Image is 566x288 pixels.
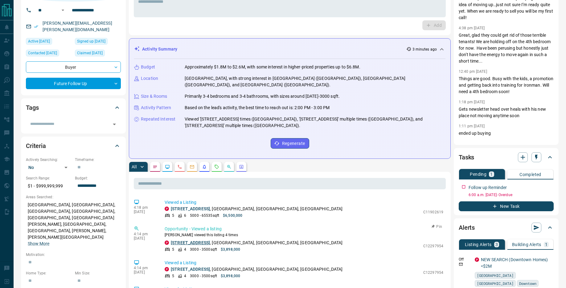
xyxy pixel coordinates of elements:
p: Listing Alerts [465,242,492,247]
svg: Email Verified [34,24,38,29]
p: Min Size: [75,270,121,276]
p: Off [459,257,471,262]
p: 6:00 a.m. [DATE] - Overdue [469,192,554,198]
p: 3 minutes ago [412,47,437,52]
p: $3,898,000 [221,247,240,252]
p: 1 [490,172,493,176]
button: Pin [428,224,446,229]
p: 3000 - 3500 sqft [190,273,217,279]
p: 6 [184,213,186,218]
p: Home Type: [26,270,72,276]
p: Primarily 3-4 bedrooms and 3-4 bathrooms, with sizes around [DATE]-3000 sqft. [185,93,340,100]
p: Search Range: [26,175,72,181]
svg: Opportunities [227,164,232,169]
p: Viewed a Listing [165,199,443,206]
a: [PERSON_NAME][EMAIL_ADDRESS][PERSON_NAME][DOMAIN_NAME] [43,21,112,32]
p: 3000 - 3500 sqft [190,247,217,252]
p: Activity Summary [142,46,177,52]
h2: Criteria [26,141,46,151]
p: C11902619 [423,209,443,215]
div: Buyer [26,61,121,73]
p: 4 [184,247,186,252]
span: [GEOGRAPHIC_DATA] [477,280,514,286]
div: Wed Aug 15 2018 [75,50,121,58]
button: Show More [28,241,49,247]
span: Claimed [DATE] [77,50,103,56]
p: Repeated Interest [141,116,175,122]
p: 4:14 pm [134,266,155,270]
p: , [GEOGRAPHIC_DATA], [GEOGRAPHIC_DATA], [GEOGRAPHIC_DATA] [171,266,343,273]
p: Follow up Reminder [469,184,507,191]
p: [DATE] [134,270,155,274]
p: 3 [495,242,498,247]
div: property.ca [165,207,169,211]
svg: Calls [177,164,182,169]
p: Gets newsletter head over heals with his new place not moving anytime soon [459,106,554,119]
div: Future Follow Up [26,78,121,89]
p: 4:14 pm [134,232,155,236]
svg: Requests [214,164,219,169]
p: C12297954 [423,270,443,275]
p: Based on the lead's activity, the best time to reach out is: 2:00 PM - 3:00 PM [185,105,330,111]
p: Timeframe: [75,157,121,163]
p: 1:18 pm [DATE] [459,100,485,104]
p: C12297954 [423,243,443,249]
p: Viewed a Listing [165,260,443,266]
p: Areas Searched: [26,194,121,200]
p: ended up buying [459,130,554,137]
p: Things are good. Busy with the kids, a promotion and getting back into training for Ironman. Will... [459,76,554,95]
span: [GEOGRAPHIC_DATA] [477,272,514,278]
div: Criteria [26,138,121,153]
p: 12:40 pm [DATE] [459,69,487,74]
p: Approximately $1.8M to $2.6M, with some interest in higher-priced properties up to $6.8M. [185,64,360,70]
p: 4:38 pm [DATE] [459,26,485,30]
div: Activity Summary3 minutes ago [134,43,445,55]
p: 4:18 pm [134,205,155,210]
svg: Listing Alerts [202,164,207,169]
p: [DATE] [134,236,155,241]
p: Motivation: [26,252,121,257]
div: Tags [26,100,121,115]
svg: Lead Browsing Activity [165,164,170,169]
div: Alerts [459,220,554,235]
p: , [GEOGRAPHIC_DATA], [GEOGRAPHIC_DATA], [GEOGRAPHIC_DATA] [171,206,343,212]
div: property.ca [475,257,479,262]
p: Activity Pattern [141,105,171,111]
button: New Task [459,201,554,211]
p: Great, glad they could get rid of those terrible tenants! We are holding off on the 4th bedroom f... [459,32,554,64]
div: No [26,163,72,172]
p: Budget: [75,175,121,181]
p: , [GEOGRAPHIC_DATA], [GEOGRAPHIC_DATA], [GEOGRAPHIC_DATA] [171,240,343,246]
div: Tue Nov 21 2023 [26,50,72,58]
p: [DATE] [134,210,155,214]
span: Downtown [519,280,536,286]
p: [GEOGRAPHIC_DATA], [GEOGRAPHIC_DATA], [GEOGRAPHIC_DATA], [GEOGRAPHIC_DATA], [GEOGRAPHIC_DATA], [G... [26,200,121,249]
button: Regenerate [271,138,309,149]
div: property.ca [165,267,169,271]
p: Actively Searching: [26,157,72,163]
p: Viewed '[STREET_ADDRESS] times ([GEOGRAPHIC_DATA]), '[STREET_ADDRESS]' multiple times ([GEOGRAPHI... [185,116,445,129]
h2: Alerts [459,223,475,232]
p: 5000 - 65535 sqft [190,213,219,218]
p: $3,898,000 [221,273,240,279]
p: 5 [172,213,174,218]
p: $6,500,000 [223,213,242,218]
p: 1 [545,242,548,247]
p: [GEOGRAPHIC_DATA], with strong interest in [GEOGRAPHIC_DATA] ([GEOGRAPHIC_DATA]), [GEOGRAPHIC_DAT... [185,75,445,88]
svg: Emails [190,164,195,169]
p: Opportunity - Viewed a listing [165,226,443,232]
p: Size & Rooms [141,93,167,100]
div: Wed Aug 15 2018 [75,38,121,47]
button: Open [59,6,67,14]
p: 1:11 pm [DATE] [459,124,485,128]
h2: Tags [26,103,39,113]
p: 5 [172,247,174,252]
p: Location [141,75,158,82]
div: Tasks [459,150,554,165]
a: NEW SEARCH (Downtown Homes) <$2M [481,257,548,269]
svg: Agent Actions [239,164,244,169]
p: $1 - $999,999,999 [26,181,72,191]
svg: Email [459,262,463,266]
span: Active [DATE] [28,38,50,44]
p: Budget [141,64,155,70]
